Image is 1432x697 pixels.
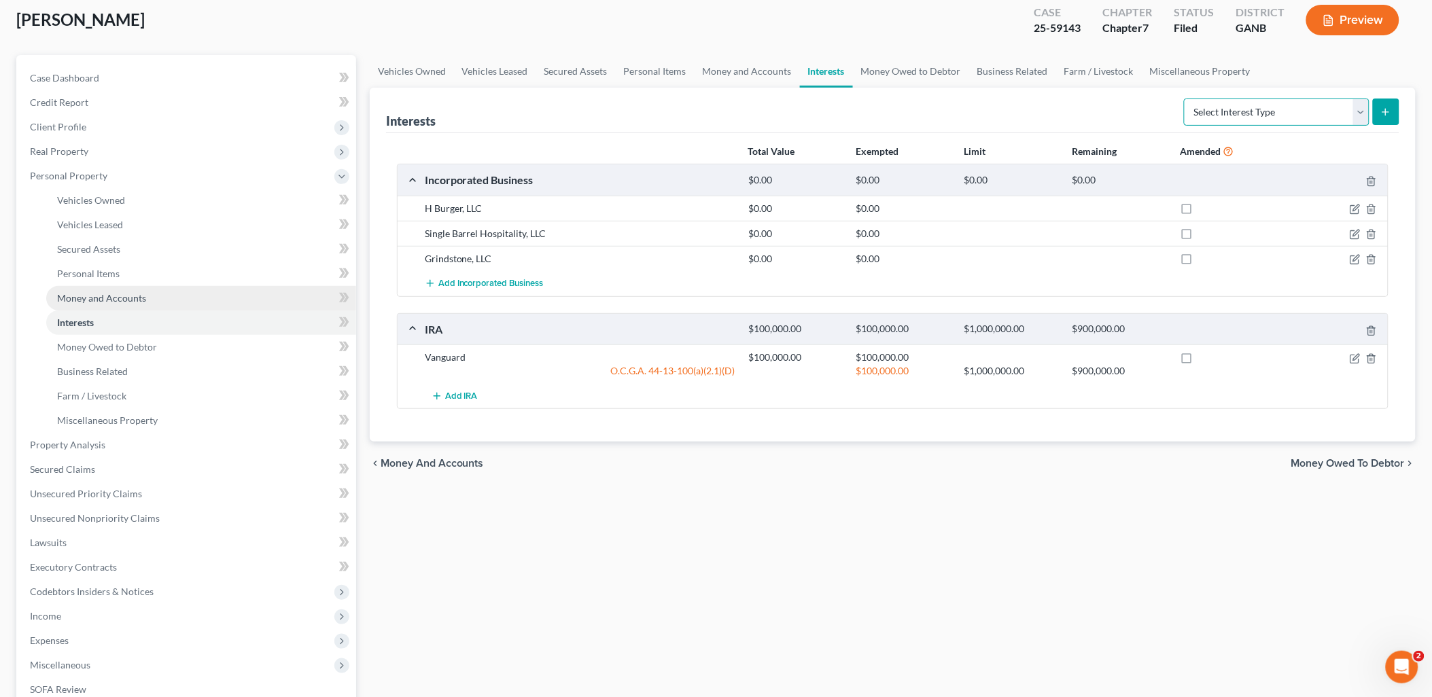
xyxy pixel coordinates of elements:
[741,252,850,266] div: $0.00
[19,555,356,579] a: Executory Contracts
[1306,5,1399,35] button: Preview
[1102,5,1152,20] div: Chapter
[46,335,356,359] a: Money Owed to Debtor
[30,512,160,524] span: Unsecured Nonpriority Claims
[46,286,356,310] a: Money and Accounts
[46,262,356,286] a: Personal Items
[418,202,741,215] div: H Burger, LLC
[30,659,90,671] span: Miscellaneous
[30,463,95,475] span: Secured Claims
[850,227,958,240] div: $0.00
[30,610,61,622] span: Income
[30,635,69,646] span: Expenses
[418,227,741,240] div: Single Barrel Hospitality, LLC
[445,391,478,401] span: Add IRA
[800,55,853,88] a: Interests
[57,268,120,279] span: Personal Items
[853,55,969,88] a: Money Owed to Debtor
[1034,5,1081,20] div: Case
[1102,20,1152,36] div: Chapter
[386,113,436,129] div: Interests
[19,90,356,115] a: Credit Report
[19,66,356,90] a: Case Dashboard
[856,145,899,157] strong: Exempted
[57,365,128,377] span: Business Related
[57,414,158,426] span: Miscellaneous Property
[1142,21,1149,34] span: 7
[30,537,67,548] span: Lawsuits
[57,219,123,230] span: Vehicles Leased
[30,683,86,695] span: SOFA Review
[1072,145,1117,157] strong: Remaining
[46,384,356,408] a: Farm / Livestock
[958,323,1066,336] div: $1,000,000.00
[536,55,616,88] a: Secured Assets
[1174,20,1214,36] div: Filed
[741,323,850,336] div: $100,000.00
[1066,364,1174,378] div: $900,000.00
[1405,458,1416,469] i: chevron_right
[850,252,958,266] div: $0.00
[1386,651,1418,683] iframe: Intercom live chat
[19,482,356,506] a: Unsecured Priority Claims
[1236,20,1285,36] div: GANB
[30,561,117,573] span: Executory Contracts
[958,174,1066,187] div: $0.00
[418,173,741,187] div: Incorporated Business
[695,55,800,88] a: Money and Accounts
[850,323,958,336] div: $100,000.00
[30,96,88,108] span: Credit Report
[741,174,850,187] div: $0.00
[46,310,356,335] a: Interests
[19,433,356,457] a: Property Analysis
[30,145,88,157] span: Real Property
[57,390,126,401] span: Farm / Livestock
[19,506,356,531] a: Unsecured Nonpriority Claims
[1174,5,1214,20] div: Status
[425,383,485,408] button: Add IRA
[741,227,850,240] div: $0.00
[46,188,356,213] a: Vehicles Owned
[425,271,544,296] button: Add Incorporated Business
[46,213,356,237] a: Vehicles Leased
[30,439,105,450] span: Property Analysis
[46,237,356,262] a: Secured Assets
[1414,651,1425,662] span: 2
[418,252,741,266] div: Grindstone, LLC
[370,458,484,469] button: chevron_left Money and Accounts
[958,364,1066,378] div: $1,000,000.00
[1236,5,1285,20] div: District
[1291,458,1416,469] button: Money Owed to Debtor chevron_right
[57,243,120,255] span: Secured Assets
[850,202,958,215] div: $0.00
[46,359,356,384] a: Business Related
[741,202,850,215] div: $0.00
[418,351,741,364] div: Vanguard
[1066,174,1174,187] div: $0.00
[57,292,146,304] span: Money and Accounts
[741,351,850,364] div: $100,000.00
[748,145,795,157] strong: Total Value
[19,457,356,482] a: Secured Claims
[30,72,99,84] span: Case Dashboard
[30,488,142,499] span: Unsecured Priority Claims
[46,408,356,433] a: Miscellaneous Property
[964,145,986,157] strong: Limit
[370,55,454,88] a: Vehicles Owned
[438,279,544,289] span: Add Incorporated Business
[969,55,1056,88] a: Business Related
[57,317,94,328] span: Interests
[381,458,484,469] span: Money and Accounts
[16,10,145,29] span: [PERSON_NAME]
[1142,55,1259,88] a: Miscellaneous Property
[1181,145,1221,157] strong: Amended
[19,531,356,555] a: Lawsuits
[1066,323,1174,336] div: $900,000.00
[57,341,157,353] span: Money Owed to Debtor
[1034,20,1081,36] div: 25-59143
[850,351,958,364] div: $100,000.00
[30,586,154,597] span: Codebtors Insiders & Notices
[57,194,125,206] span: Vehicles Owned
[1056,55,1142,88] a: Farm / Livestock
[850,174,958,187] div: $0.00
